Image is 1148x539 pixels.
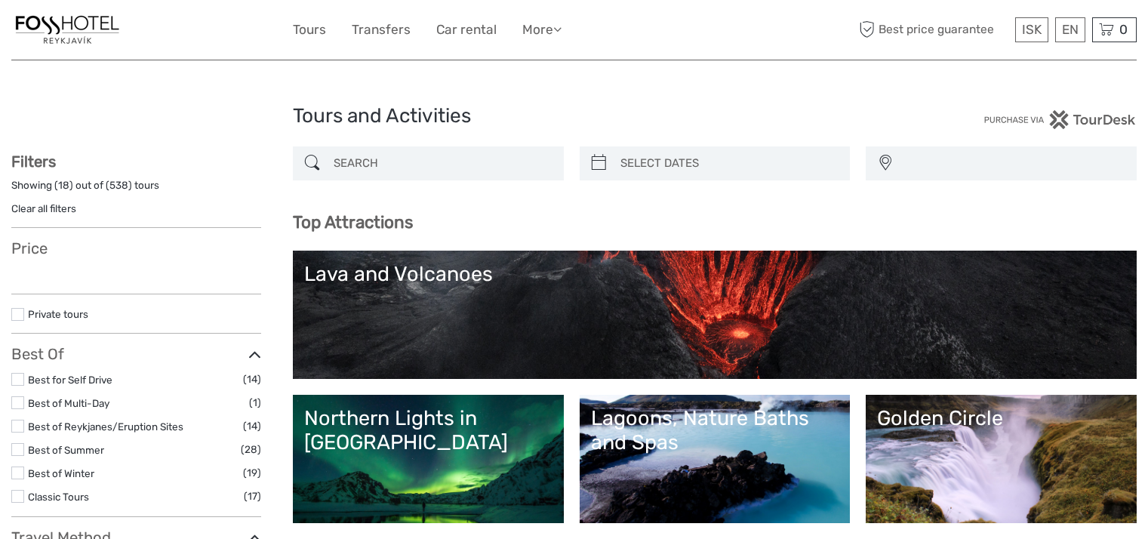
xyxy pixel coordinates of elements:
[11,11,123,48] img: 1357-20722262-a0dc-4fd2-8fc5-b62df901d176_logo_small.jpg
[243,464,261,482] span: (19)
[243,371,261,388] span: (14)
[304,406,552,455] div: Northern Lights in [GEOGRAPHIC_DATA]
[436,19,497,41] a: Car rental
[293,104,856,128] h1: Tours and Activities
[241,441,261,458] span: (28)
[28,420,183,433] a: Best of Reykjanes/Eruption Sites
[591,406,839,512] a: Lagoons, Nature Baths and Spas
[11,178,261,202] div: Showing ( ) out of ( ) tours
[304,262,1125,286] div: Lava and Volcanoes
[352,19,411,41] a: Transfers
[591,406,839,455] div: Lagoons, Nature Baths and Spas
[58,178,69,192] label: 18
[28,397,109,409] a: Best of Multi-Day
[11,239,261,257] h3: Price
[983,110,1137,129] img: PurchaseViaTourDesk.png
[243,417,261,435] span: (14)
[28,374,112,386] a: Best for Self Drive
[109,178,128,192] label: 538
[1055,17,1085,42] div: EN
[244,488,261,505] span: (17)
[304,262,1125,368] a: Lava and Volcanoes
[11,152,56,171] strong: Filters
[293,19,326,41] a: Tours
[11,202,76,214] a: Clear all filters
[328,150,556,177] input: SEARCH
[28,444,104,456] a: Best of Summer
[304,406,552,512] a: Northern Lights in [GEOGRAPHIC_DATA]
[877,406,1125,512] a: Golden Circle
[293,212,413,233] b: Top Attractions
[249,394,261,411] span: (1)
[614,150,843,177] input: SELECT DATES
[28,467,94,479] a: Best of Winter
[28,491,89,503] a: Classic Tours
[1117,22,1130,37] span: 0
[522,19,562,41] a: More
[11,345,261,363] h3: Best Of
[877,406,1125,430] div: Golden Circle
[28,308,88,320] a: Private tours
[1022,22,1042,37] span: ISK
[855,17,1011,42] span: Best price guarantee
